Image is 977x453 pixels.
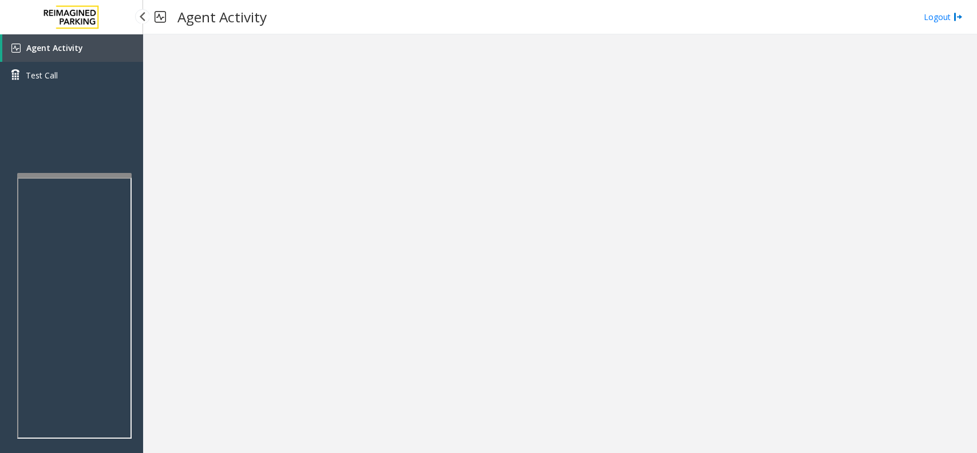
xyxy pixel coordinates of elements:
[155,3,166,31] img: pageIcon
[2,34,143,62] a: Agent Activity
[954,11,963,23] img: logout
[26,42,83,53] span: Agent Activity
[172,3,272,31] h3: Agent Activity
[924,11,963,23] a: Logout
[11,44,21,53] img: 'icon'
[26,69,58,81] span: Test Call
